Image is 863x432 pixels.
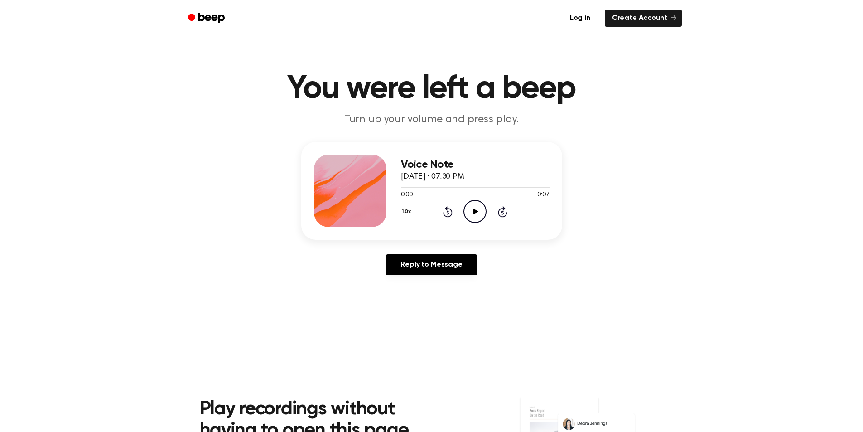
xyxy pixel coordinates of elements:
span: [DATE] · 07:30 PM [401,173,464,181]
h3: Voice Note [401,159,550,171]
a: Create Account [605,10,682,27]
p: Turn up your volume and press play. [258,112,606,127]
span: 0:07 [537,190,549,200]
button: 1.0x [401,204,415,219]
a: Reply to Message [386,254,477,275]
a: Log in [561,8,599,29]
span: 0:00 [401,190,413,200]
a: Beep [182,10,233,27]
h1: You were left a beep [200,73,664,105]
